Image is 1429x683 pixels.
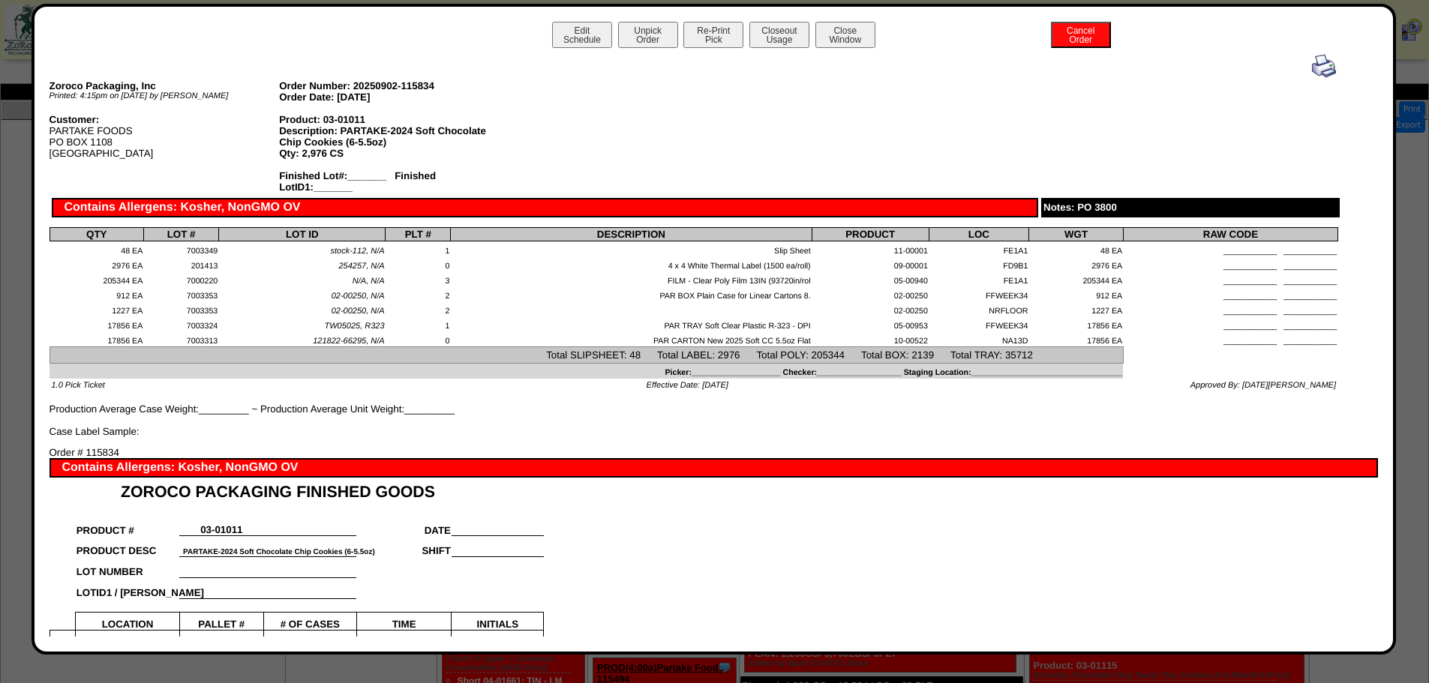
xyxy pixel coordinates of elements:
[1029,256,1124,271] td: 2976 EA
[179,612,263,631] td: PALLET #
[1029,241,1124,256] td: 48 EA
[451,241,812,256] td: Slip Sheet
[452,612,544,631] td: INITIALS
[332,307,385,316] span: 02-00250, N/A
[330,247,384,256] span: stock-112, N/A
[279,125,509,148] div: Description: PARTAKE-2024 Soft Chocolate Chip Cookies (6-5.5oz)
[1123,286,1337,301] td: ____________ ____________
[50,228,144,241] th: QTY
[749,22,809,48] button: CloseoutUsage
[451,256,812,271] td: 4 x 4 White Thermal Label (1500 ea/roll)
[144,271,219,286] td: 7000220
[313,337,384,346] span: 121822-66295, N/A
[386,301,451,316] td: 2
[1123,301,1337,316] td: ____________ ____________
[1029,286,1124,301] td: 912 EA
[1123,331,1337,346] td: ____________ ____________
[279,91,509,103] div: Order Date: [DATE]
[1029,228,1124,241] th: WGT
[325,322,385,331] span: TW05025, R323
[76,478,544,502] td: ZOROCO PACKAGING FINISHED GOODS
[812,256,929,271] td: 09-00001
[76,556,180,577] td: LOT NUMBER
[50,114,280,125] div: Customer:
[1123,316,1337,331] td: ____________ ____________
[356,612,452,631] td: TIME
[50,114,280,159] div: PARTAKE FOODS PO BOX 1108 [GEOGRAPHIC_DATA]
[50,241,144,256] td: 48 EA
[1123,228,1337,241] th: RAW CODE
[52,198,1039,217] div: Contains Allergens: Kosher, NonGMO OV
[219,228,386,241] th: LOT ID
[279,80,509,91] div: Order Number: 20250902-115834
[50,363,1123,378] td: Picker:____________________ Checker:___________________ Staging Location:________________________...
[1190,381,1336,390] span: Approved By: [DATE][PERSON_NAME]
[386,256,451,271] td: 0
[812,271,929,286] td: 05-00940
[812,286,929,301] td: 02-00250
[683,22,743,48] button: Re-PrintPick
[386,228,451,241] th: PLT #
[386,271,451,286] td: 3
[812,331,929,346] td: 10-00522
[386,331,451,346] td: 0
[144,286,219,301] td: 7003353
[929,286,1029,301] td: FFWEEK34
[263,612,356,631] td: # OF CASES
[814,34,877,45] a: CloseWindow
[50,331,144,346] td: 17856 EA
[1051,22,1111,48] button: CancelOrder
[451,316,812,331] td: PAR TRAY Soft Clear Plastic R-323 - DPI
[929,271,1029,286] td: FE1A1
[1029,301,1124,316] td: 1227 EA
[76,536,180,557] td: PRODUCT DESC
[50,301,144,316] td: 1227 EA
[618,22,678,48] button: UnpickOrder
[1123,256,1337,271] td: ____________ ____________
[647,381,728,390] span: Effective Date: [DATE]
[338,262,384,271] span: 254257, N/A
[356,515,452,536] td: DATE
[76,577,180,598] td: LOTID1 / [PERSON_NAME]
[50,458,1379,478] div: Contains Allergens: Kosher, NonGMO OV
[812,316,929,331] td: 05-00953
[552,22,612,48] button: EditSchedule
[179,515,263,536] td: 03-01011
[50,54,1338,437] div: Production Average Case Weight:_________ ~ Production Average Unit Weight:_________ Case Label Sa...
[1123,271,1337,286] td: ____________ ____________
[50,316,144,331] td: 17856 EA
[929,241,1029,256] td: FE1A1
[1123,241,1337,256] td: ____________ ____________
[183,548,375,556] font: PARTAKE-2024 Soft Chocolate Chip Cookies (6-5.5oz)
[929,256,1029,271] td: FD9B1
[332,292,385,301] span: 02-00250, N/A
[386,286,451,301] td: 2
[144,331,219,346] td: 7003313
[812,228,929,241] th: PRODUCT
[144,228,219,241] th: LOT #
[929,316,1029,331] td: FFWEEK34
[815,22,875,48] button: CloseWindow
[1029,316,1124,331] td: 17856 EA
[76,515,180,536] td: PRODUCT #
[1029,271,1124,286] td: 205344 EA
[279,114,509,125] div: Product: 03-01011
[76,612,180,631] td: LOCATION
[50,80,280,91] div: Zoroco Packaging, Inc
[812,241,929,256] td: 11-00001
[50,286,144,301] td: 912 EA
[386,316,451,331] td: 1
[451,286,812,301] td: PAR BOX Plain Case for Linear Cartons 8.
[451,331,812,346] td: PAR CARTON New 2025 Soft CC 5.5oz Flat
[451,228,812,241] th: DESCRIPTION
[144,241,219,256] td: 7003349
[356,536,452,557] td: SHIFT
[144,256,219,271] td: 201413
[929,301,1029,316] td: NRFLOOR
[144,301,219,316] td: 7003353
[52,381,105,390] span: 1.0 Pick Ticket
[50,271,144,286] td: 205344 EA
[50,347,1123,363] td: Total SLIPSHEET: 48 Total LABEL: 2976 Total POLY: 205344 Total BOX: 2139 Total TRAY: 35712
[50,631,76,648] td: 1
[929,228,1029,241] th: LOC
